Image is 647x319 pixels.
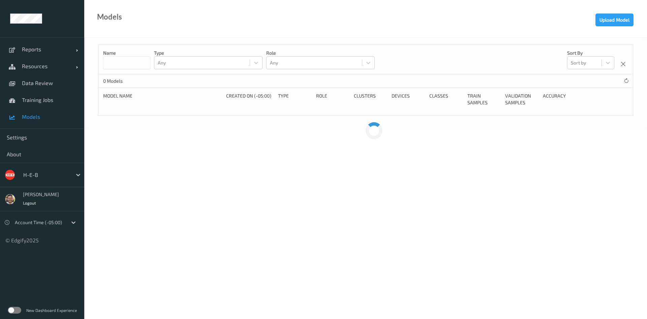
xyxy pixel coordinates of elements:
p: Role [266,50,375,56]
div: Validation Samples [505,92,538,106]
div: Model Name [103,92,221,106]
button: Upload Model [595,14,634,26]
div: Train Samples [467,92,500,106]
p: Name [103,50,150,56]
div: Role [316,92,349,106]
p: Type [154,50,263,56]
div: Accuracy [543,92,576,106]
div: Created On (-05:00) [226,92,273,106]
div: Classes [429,92,462,106]
div: Type [278,92,311,106]
p: Sort by [567,50,614,56]
div: Models [97,14,122,20]
div: devices [392,92,425,106]
p: 0 Models [103,78,154,84]
div: clusters [354,92,387,106]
